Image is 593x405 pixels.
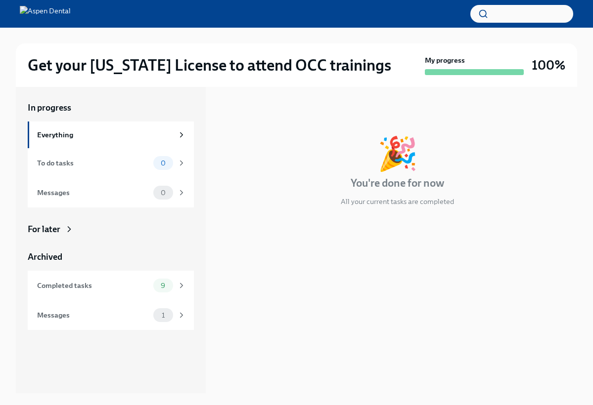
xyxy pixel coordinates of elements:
a: Everything [28,121,194,148]
span: 1 [156,312,171,319]
div: Messages [37,310,149,321]
a: In progress [28,102,194,114]
p: All your current tasks are completed [341,197,454,206]
div: Messages [37,187,149,198]
div: 🎉 [377,137,418,170]
span: 0 [155,189,172,197]
div: To do tasks [37,158,149,168]
div: In progress [218,102,261,114]
div: Completed tasks [37,280,149,291]
a: Completed tasks9 [28,271,194,300]
span: 9 [155,282,171,289]
div: Everything [37,129,173,140]
a: Messages1 [28,300,194,330]
a: Archived [28,251,194,263]
img: Aspen Dental [20,6,71,22]
strong: My progress [425,55,465,65]
h4: You're done for now [351,176,444,191]
a: To do tasks0 [28,148,194,178]
a: Messages0 [28,178,194,207]
a: For later [28,223,194,235]
div: For later [28,223,60,235]
h2: Get your [US_STATE] License to attend OCC trainings [28,55,391,75]
span: 0 [155,160,172,167]
h3: 100% [532,56,565,74]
